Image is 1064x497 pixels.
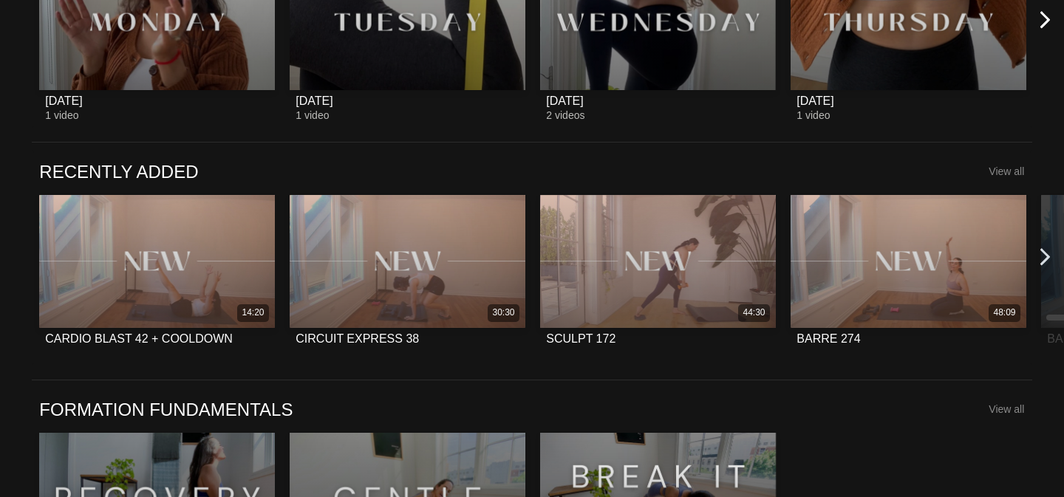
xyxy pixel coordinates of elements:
span: 1 video [45,109,78,121]
a: View all [989,165,1024,177]
span: 1 video [797,109,830,121]
div: 48:09 [994,306,1016,319]
div: 14:20 [242,306,265,319]
a: CIRCUIT EXPRESS 3830:30CIRCUIT EXPRESS 38 [290,195,525,358]
a: FORMATION FUNDAMENTALS [39,398,293,421]
div: CIRCUIT EXPRESS 38 [296,332,419,346]
a: CARDIO BLAST 42 + COOLDOWN14:20CARDIO BLAST 42 + COOLDOWN [39,195,275,358]
a: BARRE 27448:09BARRE 274 [791,195,1026,358]
div: [DATE] [546,94,583,108]
div: BARRE 274 [797,332,860,346]
div: CARDIO BLAST 42 + COOLDOWN [45,332,233,346]
div: [DATE] [45,94,82,108]
div: 30:30 [493,306,515,319]
div: 44:30 [743,306,765,319]
div: [DATE] [296,94,332,108]
span: 2 videos [546,109,584,121]
span: 1 video [296,109,329,121]
div: SCULPT 172 [546,332,615,346]
a: RECENTLY ADDED [39,160,198,183]
div: [DATE] [797,94,833,108]
a: SCULPT 17244:30SCULPT 172 [540,195,776,358]
a: View all [989,403,1024,415]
